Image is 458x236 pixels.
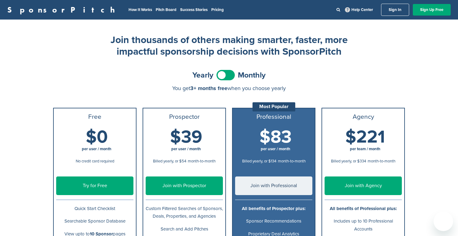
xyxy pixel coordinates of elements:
[192,71,213,79] span: Yearly
[129,7,152,12] a: How It Works
[107,34,351,58] h2: Join thousands of others making smarter, faster, more impactful sponsorship decisions with Sponso...
[344,6,374,13] a: Help Center
[330,206,397,211] b: All benefits of Professional plus:
[253,102,295,111] div: Most Popular
[82,147,111,151] span: per user / month
[56,217,133,225] p: Searchable Sponsor Database
[325,176,402,195] a: Join with Agency
[331,159,366,164] span: Billed yearly, or $334
[171,147,201,151] span: per user / month
[345,126,385,148] span: $221
[146,205,223,220] p: Custom Filtered Searches of Sponsors, Deals, Properties, and Agencies
[242,159,276,164] span: Billed yearly, or $134
[434,212,453,231] iframe: Button to launch messaging window
[56,205,133,212] p: Quick Start Checklist
[325,217,402,233] p: Includes up to 10 Professional Accounts
[242,206,306,211] b: All benefits of Prospector plus:
[261,147,290,151] span: per user / month
[235,217,312,225] p: Sponsor Recommendations
[211,7,224,12] a: Pricing
[325,113,402,121] h3: Agency
[278,159,306,164] span: month-to-month
[180,7,208,12] a: Success Stories
[260,126,292,148] span: $83
[146,176,223,195] a: Join with Prospector
[76,159,114,164] span: No credit card required
[368,159,395,164] span: month-to-month
[238,71,266,79] span: Monthly
[170,126,202,148] span: $39
[190,85,227,92] span: 3+ months free
[156,7,176,12] a: Pitch Board
[350,147,380,151] span: per team / month
[86,126,108,148] span: $0
[235,176,312,195] a: Join with Professional
[53,85,405,91] div: You get when you choose yearly
[146,225,223,233] p: Search and Add Pitches
[7,6,119,14] a: SponsorPitch
[146,113,223,121] h3: Prospector
[188,159,216,164] span: month-to-month
[381,4,409,16] a: Sign In
[413,4,451,16] a: Sign Up Free
[153,159,186,164] span: Billed yearly, or $54
[56,176,133,195] a: Try for Free
[56,113,133,121] h3: Free
[235,113,312,121] h3: Professional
